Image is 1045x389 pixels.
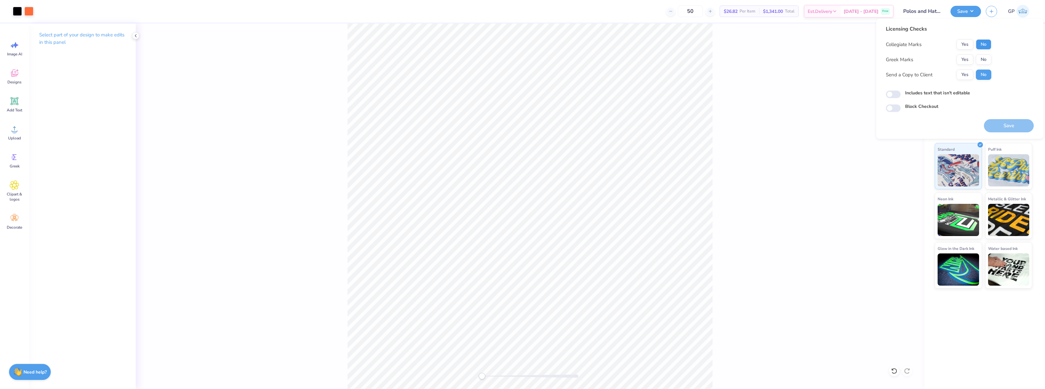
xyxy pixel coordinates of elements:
span: [DATE] - [DATE] [844,8,878,15]
button: Yes [957,39,973,50]
span: Standard [938,146,955,153]
span: Image AI [7,52,22,57]
span: Decorate [7,225,22,230]
div: Send a Copy to Client [886,71,932,79]
p: Select part of your design to make edits in this panel [39,31,125,46]
span: Upload [8,136,21,141]
div: Greek Marks [886,56,913,63]
button: Save [950,6,981,17]
span: Metallic & Glitter Ink [988,195,1026,202]
span: Glow in the Dark Ink [938,245,974,252]
button: Yes [957,54,973,65]
input: – – [678,5,703,17]
button: Yes [957,70,973,80]
span: $26.82 [724,8,738,15]
input: Untitled Design [898,5,946,18]
a: GP [1005,5,1032,18]
img: Germaine Penalosa [1016,5,1029,18]
span: Designs [7,80,22,85]
label: Block Checkout [905,103,938,110]
button: No [976,54,991,65]
button: No [976,39,991,50]
span: Water based Ink [988,245,1018,252]
div: Licensing Checks [886,25,991,33]
img: Standard [938,154,979,186]
img: Metallic & Glitter Ink [988,204,1030,236]
span: Clipart & logos [4,192,25,202]
img: Glow in the Dark Ink [938,253,979,286]
span: Est. Delivery [808,8,832,15]
div: Collegiate Marks [886,41,922,48]
span: $1,341.00 [763,8,783,15]
span: Total [785,8,795,15]
strong: Need help? [23,369,47,375]
img: Neon Ink [938,204,979,236]
span: Puff Ink [988,146,1002,153]
span: Add Text [7,108,22,113]
span: Per Item [740,8,755,15]
button: No [976,70,991,80]
div: Accessibility label [479,373,485,379]
img: Water based Ink [988,253,1030,286]
span: Free [882,9,888,14]
span: GP [1008,8,1015,15]
label: Includes text that isn't editable [905,90,970,96]
span: Greek [10,164,20,169]
img: Puff Ink [988,154,1030,186]
span: Neon Ink [938,195,953,202]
